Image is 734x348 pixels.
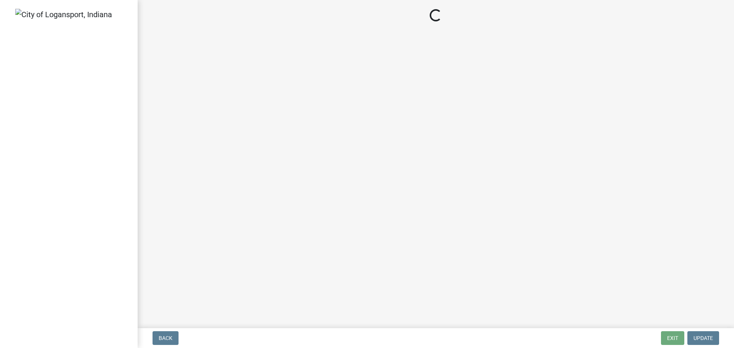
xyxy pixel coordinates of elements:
[693,335,713,341] span: Update
[153,331,179,345] button: Back
[661,331,684,345] button: Exit
[687,331,719,345] button: Update
[159,335,172,341] span: Back
[15,9,112,20] img: City of Logansport, Indiana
